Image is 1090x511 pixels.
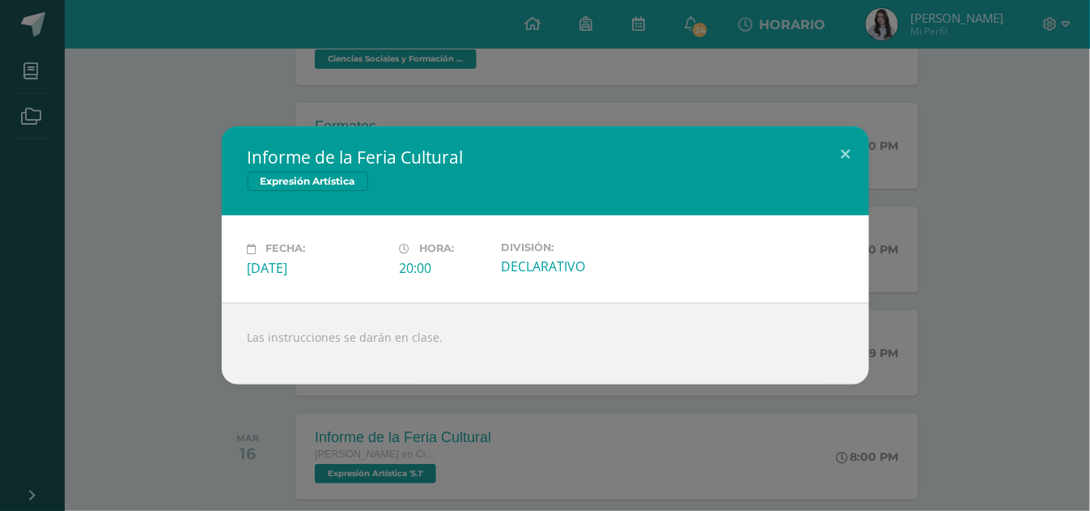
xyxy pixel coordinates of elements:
[248,259,387,277] div: [DATE]
[400,259,488,277] div: 20:00
[248,146,843,168] h2: Informe de la Feria Cultural
[501,241,640,253] label: División:
[501,258,640,275] div: DECLARATIVO
[266,243,306,255] span: Fecha:
[248,172,368,191] span: Expresión Artística
[222,303,869,385] div: Las instrucciones se darán en clase.
[823,126,869,181] button: Close (Esc)
[420,243,455,255] span: Hora:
